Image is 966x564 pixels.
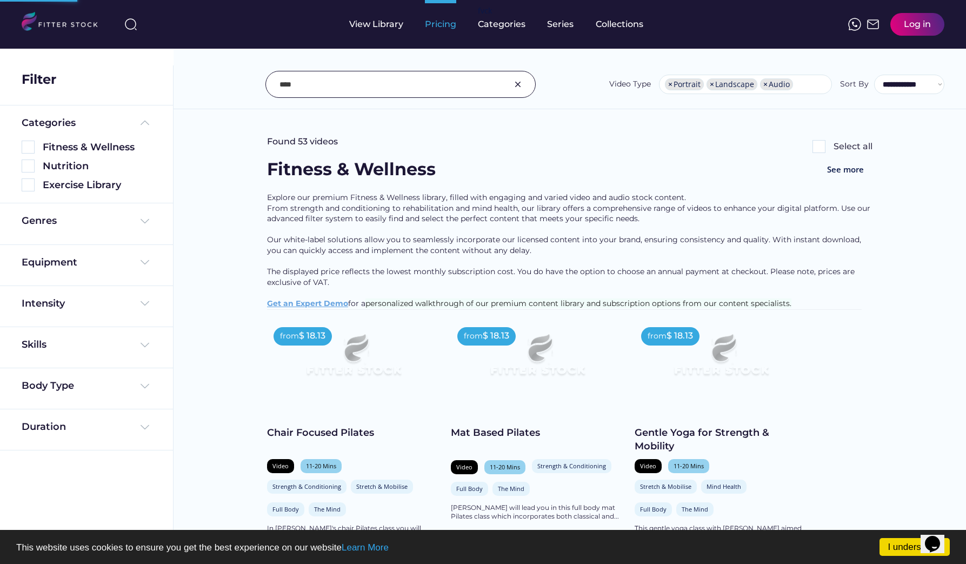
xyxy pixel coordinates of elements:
div: Video [272,462,289,470]
div: Fitness & Wellness [43,141,151,154]
div: Log in [904,18,931,30]
iframe: chat widget [921,521,955,553]
div: Full Body [456,485,483,493]
div: Stretch & Mobilise [640,482,691,490]
div: Fitness & Wellness [267,157,436,182]
img: Rectangle%205126.svg [812,140,825,153]
div: 11-20 Mins [306,462,336,470]
div: Filter [22,70,56,89]
div: from [464,331,483,342]
div: Body Type [22,379,74,393]
img: Rectangle%205126.svg [22,178,35,191]
img: Rectangle%205126.svg [22,160,35,172]
div: Equipment [22,256,77,269]
img: Frame%2079%20%281%29.svg [468,321,607,399]
a: Get an Expert Demo [267,298,348,308]
div: Strength & Conditioning [537,462,606,470]
img: Group%201000002326.svg [511,78,524,91]
div: Found 53 videos [267,136,338,148]
div: This gentle yoga class with [PERSON_NAME] aimed at beginners will break down some of the main sta... [635,524,808,551]
span: × [668,81,672,88]
li: Landscape [707,78,757,90]
div: Exercise Library [43,178,151,192]
img: Frame%2079%20%281%29.svg [284,321,423,399]
div: Pricing [425,18,456,30]
img: Frame%20%285%29.svg [138,116,151,129]
div: Categories [22,116,76,130]
div: Duration [22,420,66,434]
li: Portrait [665,78,704,90]
img: meteor-icons_whatsapp%20%281%29.svg [848,18,861,31]
img: Frame%2079%20%281%29.svg [652,321,790,399]
div: Chair Focused Pilates [267,426,440,440]
img: Frame%20%284%29.svg [138,339,151,351]
img: LOGO.svg [22,12,107,34]
div: The Mind [498,485,524,493]
div: The Mind [682,505,708,513]
div: Video Type [609,79,651,90]
span: × [710,81,714,88]
div: Mind Health [707,482,741,490]
div: Mat Based Pilates [451,426,624,440]
div: Series [547,18,574,30]
img: Frame%20%284%29.svg [138,256,151,269]
div: Genres [22,214,57,228]
div: In [PERSON_NAME]'s chair Pilates class you will target each area of the body whilst seated. This ... [267,524,440,551]
div: fvck [478,5,492,16]
img: Frame%2051.svg [867,18,880,31]
li: Audio [760,78,793,90]
div: Full Body [640,505,667,513]
div: $ 18.13 [667,330,693,342]
button: See more [818,157,872,182]
div: Categories [478,18,525,30]
span: The displayed price reflects the lowest monthly subscription cost. You do have the option to choo... [267,267,857,287]
div: Stretch & Mobilise [356,482,408,490]
div: [PERSON_NAME] will lead you in this full body mat Pilates class which incorporates both classical... [451,503,624,522]
span: × [763,81,768,88]
div: 11-20 Mins [490,463,520,471]
div: Video [640,462,656,470]
div: Explore our premium Fitness & Wellness library, filled with engaging and varied video and audio s... [267,193,872,309]
div: Gentle Yoga for Strength & Mobility [635,426,808,453]
div: $ 18.13 [483,330,509,342]
div: Nutrition [43,160,151,173]
div: Select all [834,141,872,152]
p: This website uses cookies to ensure you get the best experience on our website [16,543,950,552]
div: Sort By [840,79,869,90]
div: from [648,331,667,342]
div: from [280,331,299,342]
img: Frame%20%284%29.svg [138,421,151,434]
div: The Mind [314,505,341,513]
div: Intensity [22,297,65,310]
div: Video [456,463,472,471]
a: I understand! [880,538,950,556]
div: 11-20 Mins [674,462,704,470]
img: Frame%20%284%29.svg [138,215,151,228]
div: View Library [349,18,403,30]
div: Skills [22,338,49,351]
a: Learn More [342,542,389,553]
img: Rectangle%205126.svg [22,141,35,154]
div: Full Body [272,505,299,513]
img: Frame%20%284%29.svg [138,380,151,393]
img: Frame%20%284%29.svg [138,297,151,310]
div: Collections [596,18,643,30]
div: Strength & Conditioning [272,482,341,490]
span: personalized walkthrough of our premium content library and subscription options from our content... [365,298,791,308]
div: $ 18.13 [299,330,325,342]
img: search-normal%203.svg [124,18,137,31]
